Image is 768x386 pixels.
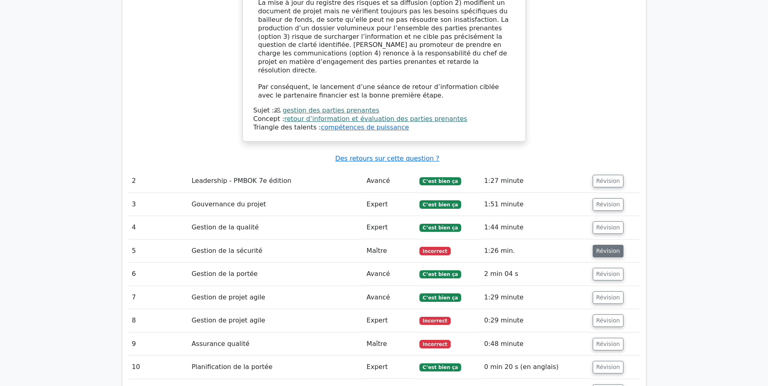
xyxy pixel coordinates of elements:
td: 1:27 minute [481,170,589,193]
font: Triangle des talents : [253,123,409,131]
button: Révision [593,314,624,327]
td: Expert [363,216,416,239]
span: Incorrect [419,340,451,348]
td: Assurance qualité [188,333,363,356]
span: C’est bien ça [419,200,461,208]
td: 1:44 minute [481,216,589,239]
button: Révision [593,291,624,304]
button: Révision [593,268,624,280]
td: 1:29 minute [481,286,589,309]
button: Révision [593,175,624,187]
td: Gouvernance du projet [188,193,363,216]
td: 0:48 minute [481,333,589,356]
td: Maître [363,333,416,356]
td: 8 [129,309,189,332]
td: 0 min 20 s (en anglais) [481,356,589,379]
td: Avancé [363,263,416,286]
span: Incorrect [419,317,451,325]
a: retour d’information et évaluation des parties prenantes [284,115,467,123]
td: Leadership - PMBOK 7e édition [188,170,363,193]
td: Planification de la portée [188,356,363,379]
td: 6 [129,263,189,286]
td: Gestion de la qualité [188,216,363,239]
td: Gestion de projet agile [188,309,363,332]
td: 4 [129,216,189,239]
td: Avancé [363,286,416,309]
button: Révision [593,361,624,373]
td: Expert [363,356,416,379]
span: C’est bien ça [419,293,461,301]
button: Révision [593,338,624,350]
td: Gestion de la portée [188,263,363,286]
span: C’est bien ça [419,363,461,371]
button: Révision [593,245,624,257]
td: Gestion de la sécurité [188,240,363,263]
a: gestion des parties prenantes [283,106,379,114]
td: Avancé [363,170,416,193]
td: Expert [363,193,416,216]
button: Révision [593,221,624,234]
span: C’est bien ça [419,177,461,185]
td: 1:26 min. [481,240,589,263]
td: 2 min 04 s [481,263,589,286]
td: 0:29 minute [481,309,589,332]
span: C’est bien ça [419,270,461,278]
span: C’est bien ça [419,224,461,232]
a: Des retours sur cette question ? [335,155,439,162]
td: 3 [129,193,189,216]
td: 2 [129,170,189,193]
td: 5 [129,240,189,263]
font: Concept : [253,115,467,123]
td: 10 [129,356,189,379]
span: Incorrect [419,247,451,255]
button: Révision [593,198,624,211]
font: Sujet : [253,106,379,114]
td: Expert [363,309,416,332]
td: Maître [363,240,416,263]
td: 1:51 minute [481,193,589,216]
td: 7 [129,286,189,309]
td: 9 [129,333,189,356]
a: compétences de puissance [321,123,409,131]
td: Gestion de projet agile [188,286,363,309]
